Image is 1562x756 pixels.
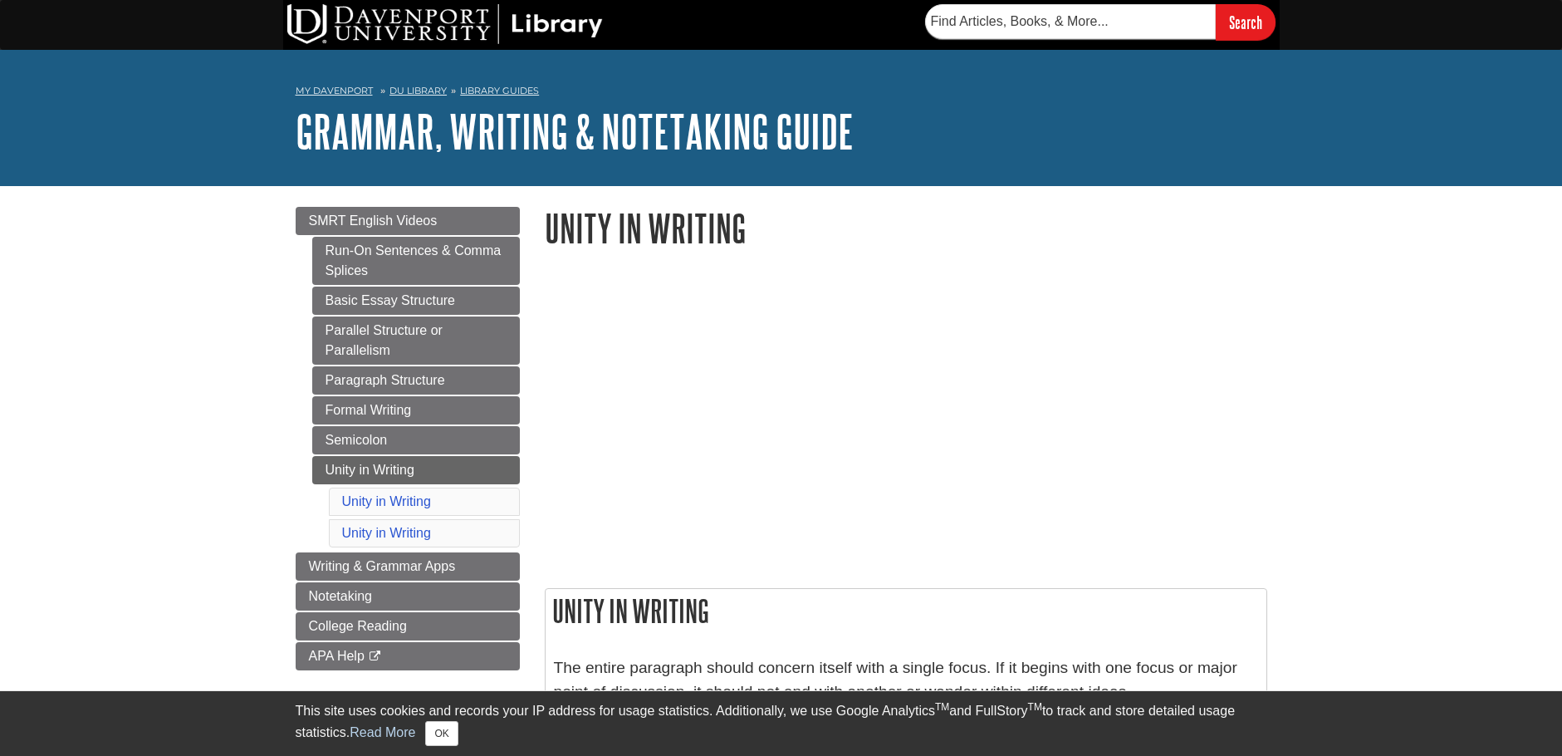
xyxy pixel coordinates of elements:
input: Search [1216,4,1276,40]
a: Formal Writing [312,396,520,425]
a: Writing & Grammar Apps [296,552,520,581]
div: Guide Page Menu [296,207,520,670]
a: Unity in Writing [342,494,431,508]
nav: breadcrumb [296,80,1267,106]
a: APA Help [296,642,520,670]
a: Notetaking [296,582,520,611]
span: Notetaking [309,589,373,603]
form: Searches DU Library's articles, books, and more [925,4,1276,40]
a: DU Library [389,85,447,96]
input: Find Articles, Books, & More... [925,4,1216,39]
span: Writing & Grammar Apps [309,559,456,573]
a: Paragraph Structure [312,366,520,395]
button: Close [425,721,458,746]
h1: Unity in Writing [545,207,1267,249]
a: Read More [350,725,415,739]
a: Unity in Writing [312,456,520,484]
a: Basic Essay Structure [312,287,520,315]
sup: TM [935,701,949,713]
a: Run-On Sentences & Comma Splices [312,237,520,285]
a: Grammar, Writing & Notetaking Guide [296,106,854,157]
i: This link opens in a new window [368,651,382,662]
span: APA Help [309,649,365,663]
sup: TM [1028,701,1042,713]
a: College Reading [296,612,520,641]
a: My Davenport [296,84,373,98]
span: College Reading [309,619,407,633]
img: DU Library [287,4,603,44]
span: SMRT English Videos [309,214,438,228]
a: Unity in Writing [342,526,431,540]
a: Parallel Structure or Parallelism [312,317,520,365]
p: The entire paragraph should concern itself with a single focus. If it begins with one focus or ma... [554,656,1258,704]
a: Library Guides [460,85,539,96]
a: SMRT English Videos [296,207,520,235]
h2: Unity in Writing [546,589,1266,633]
div: This site uses cookies and records your IP address for usage statistics. Additionally, we use Goo... [296,701,1267,746]
a: Semicolon [312,426,520,454]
